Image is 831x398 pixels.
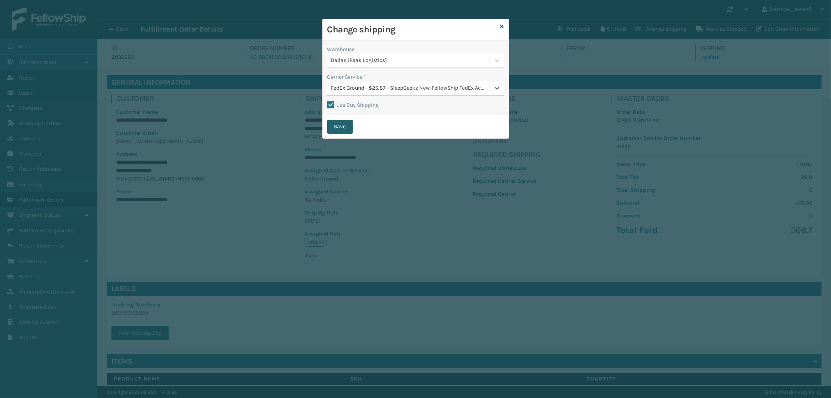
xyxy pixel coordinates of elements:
div: FedEx Ground - $25.87 - SleepGeekz New-FellowShip FedEx Account [331,84,490,92]
label: Carrier Service [327,73,366,81]
label: Warehouse [327,45,355,53]
h3: Change shipping [327,24,497,35]
div: Dallas (Peak Logistics) [331,57,490,65]
button: Save [327,120,353,134]
label: Use Buy Shipping [327,102,379,108]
